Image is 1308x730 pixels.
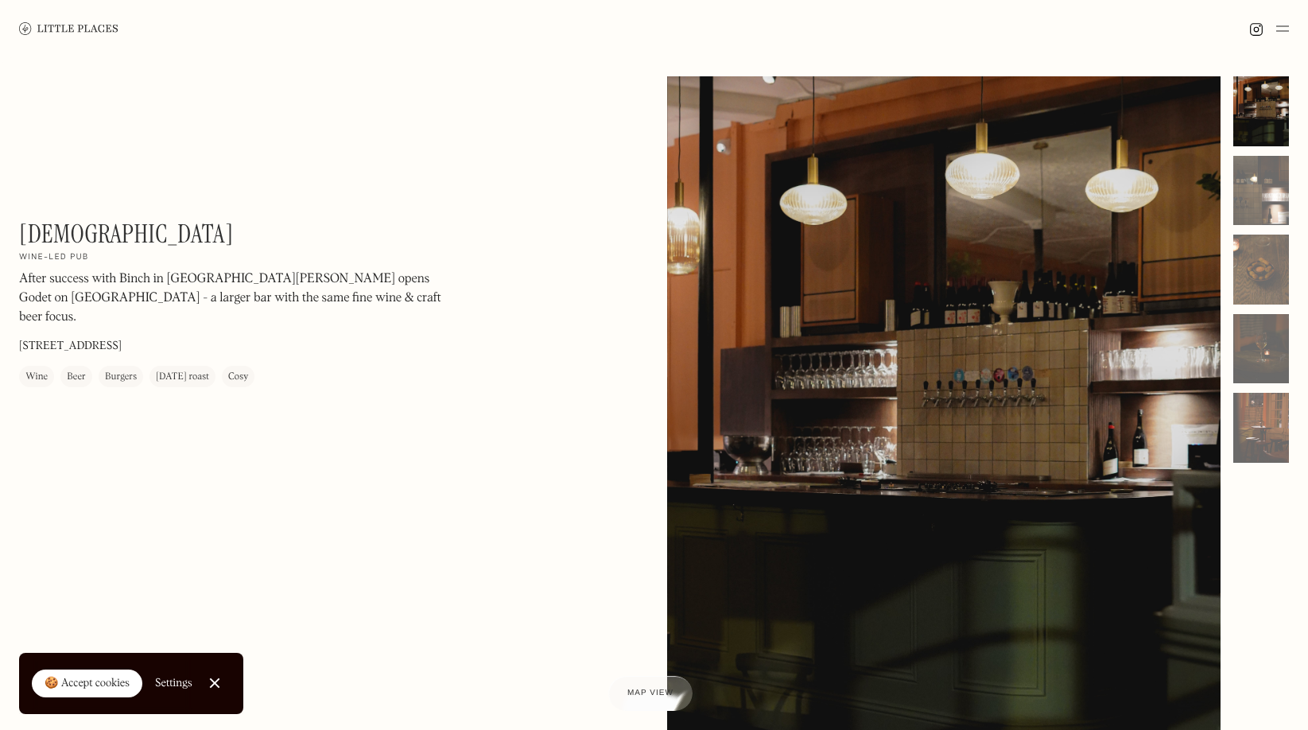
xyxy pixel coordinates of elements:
[32,670,142,698] a: 🍪 Accept cookies
[19,219,234,249] h1: [DEMOGRAPHIC_DATA]
[155,678,192,689] div: Settings
[105,370,137,386] div: Burgers
[156,370,209,386] div: [DATE] roast
[627,689,673,697] span: Map view
[214,683,215,684] div: Close Cookie Popup
[608,676,693,711] a: Map view
[45,676,130,692] div: 🍪 Accept cookies
[19,339,122,355] p: [STREET_ADDRESS]
[19,253,89,264] h2: Wine-led pub
[25,370,48,386] div: Wine
[228,370,248,386] div: Cosy
[199,667,231,699] a: Close Cookie Popup
[19,270,448,328] p: After success with Binch in [GEOGRAPHIC_DATA][PERSON_NAME] opens Godet on [GEOGRAPHIC_DATA] - a l...
[155,666,192,701] a: Settings
[67,370,86,386] div: Beer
